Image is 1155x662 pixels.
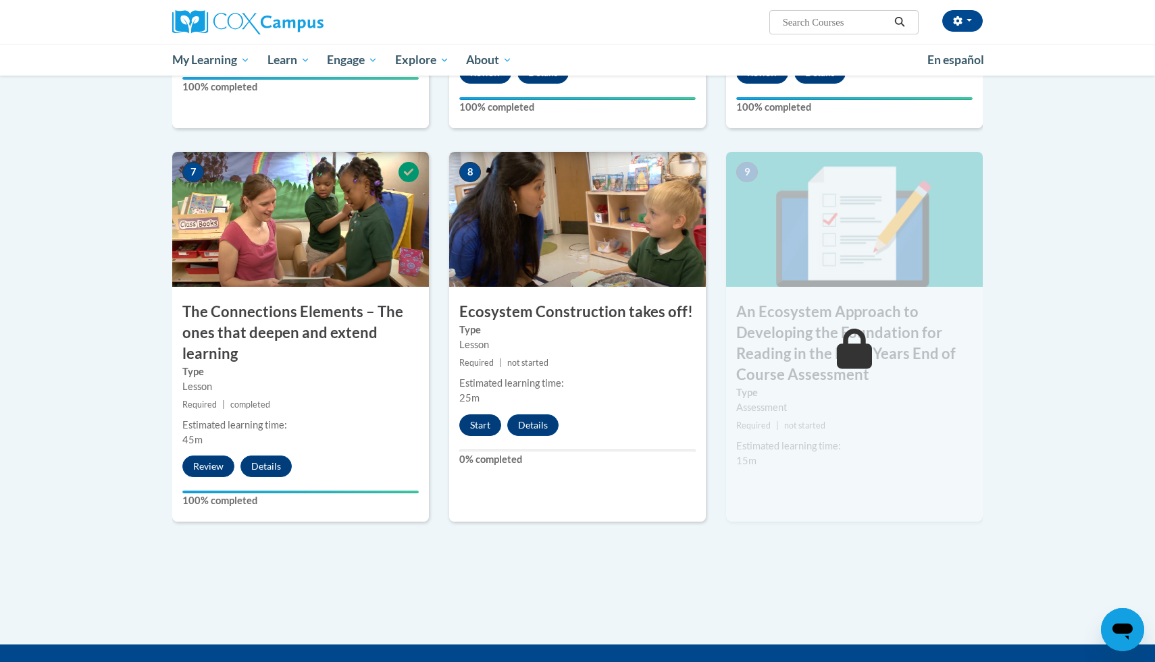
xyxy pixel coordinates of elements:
[459,358,494,368] span: Required
[736,420,771,431] span: Required
[449,152,706,287] img: Course Image
[172,302,429,364] h3: The Connections Elements – The ones that deepen and extend learning
[1101,608,1144,651] iframe: Button to launch messaging window
[182,418,419,433] div: Estimated learning time:
[182,399,217,410] span: Required
[172,52,250,68] span: My Learning
[230,399,270,410] span: completed
[919,46,993,74] a: En español
[927,53,984,67] span: En español
[172,152,429,287] img: Course Image
[736,97,973,100] div: Your progress
[240,456,292,477] button: Details
[182,80,419,94] label: 100% completed
[459,376,696,391] div: Estimated learning time:
[781,14,890,30] input: Search Courses
[182,493,419,508] label: 100% completed
[395,52,449,68] span: Explore
[459,323,696,337] label: Type
[507,414,559,436] button: Details
[736,439,973,453] div: Estimated learning time:
[327,52,378,68] span: Engage
[182,364,419,379] label: Type
[182,77,419,80] div: Your progress
[267,52,310,68] span: Learn
[182,379,419,394] div: Lesson
[172,10,324,34] img: Cox Campus
[459,452,696,467] label: 0% completed
[784,420,825,431] span: not started
[736,162,758,182] span: 9
[942,10,983,32] button: Account Settings
[182,456,234,477] button: Review
[776,420,779,431] span: |
[222,399,225,410] span: |
[458,45,521,76] a: About
[466,52,512,68] span: About
[736,400,973,415] div: Assessment
[259,45,319,76] a: Learn
[459,392,480,404] span: 25m
[736,100,973,115] label: 100% completed
[182,434,203,445] span: 45m
[459,414,501,436] button: Start
[182,491,419,493] div: Your progress
[459,337,696,352] div: Lesson
[152,45,1003,76] div: Main menu
[726,302,983,385] h3: An Ecosystem Approach to Developing the Foundation for Reading in the Early Years End of Course A...
[449,302,706,323] h3: Ecosystem Construction takes off!
[182,162,204,182] span: 7
[163,45,259,76] a: My Learning
[459,97,696,100] div: Your progress
[507,358,548,368] span: not started
[736,455,756,466] span: 15m
[726,152,983,287] img: Course Image
[736,385,973,400] label: Type
[318,45,386,76] a: Engage
[890,14,910,30] button: Search
[459,100,696,115] label: 100% completed
[499,358,502,368] span: |
[386,45,458,76] a: Explore
[459,162,481,182] span: 8
[172,10,429,34] a: Cox Campus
